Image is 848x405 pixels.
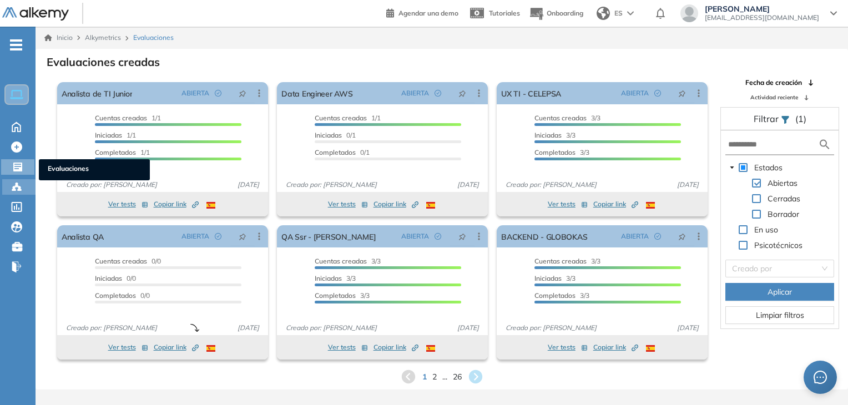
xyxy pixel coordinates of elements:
span: En uso [754,225,778,235]
span: pushpin [678,232,686,241]
img: ESP [426,202,435,209]
span: 1/1 [95,148,150,156]
a: BACKEND - GLOBOKAS [501,225,587,247]
span: ... [442,371,447,383]
span: message [814,371,827,384]
span: 3/3 [315,274,356,282]
span: Copiar link [154,199,199,209]
span: Estados [754,163,783,173]
button: Ver tests [548,341,588,354]
span: 3/3 [315,291,370,300]
a: Data Engineer AWS [281,82,352,104]
span: 3/3 [534,274,576,282]
img: ESP [206,345,215,352]
span: [PERSON_NAME] [705,4,819,13]
span: Cuentas creadas [95,114,147,122]
span: Creado por: [PERSON_NAME] [281,180,381,190]
a: QA Ssr - [PERSON_NAME] [281,225,376,247]
span: Cuentas creadas [534,114,587,122]
span: 3/3 [534,291,589,300]
span: Limpiar filtros [756,309,804,321]
span: Copiar link [373,199,418,209]
span: ABIERTA [401,88,429,98]
button: Ver tests [108,341,148,354]
span: ABIERTA [621,88,649,98]
span: caret-down [729,165,735,170]
span: Cuentas creadas [534,257,587,265]
a: UX TI - CELEPSA [501,82,561,104]
span: Abiertas [768,178,797,188]
span: Copiar link [154,342,199,352]
span: Borrador [768,209,799,219]
button: Ver tests [108,198,148,211]
span: Alkymetrics [85,33,121,42]
span: Cuentas creadas [315,114,367,122]
img: ESP [646,345,655,352]
span: Completados [315,148,356,156]
span: Creado por: [PERSON_NAME] [62,180,161,190]
span: (1) [795,112,806,125]
img: Logo [2,7,69,21]
span: pushpin [239,232,246,241]
span: [DATE] [233,323,264,333]
span: Psicotécnicos [754,240,802,250]
span: 0/1 [315,131,356,139]
span: Copiar link [593,199,638,209]
span: 3/3 [534,131,576,139]
img: search icon [818,138,831,151]
span: check-circle [435,90,441,97]
span: 1/1 [95,114,161,122]
span: 1/1 [315,114,381,122]
span: pushpin [239,89,246,98]
span: Iniciadas [315,131,342,139]
img: ESP [426,345,435,352]
button: pushpin [230,227,255,245]
span: Iniciadas [534,131,562,139]
span: Iniciadas [95,131,122,139]
span: 0/1 [315,148,370,156]
span: Borrador [765,207,801,221]
a: Analista QA [62,225,104,247]
span: Completados [95,291,136,300]
button: pushpin [230,84,255,102]
span: [DATE] [673,323,703,333]
a: Inicio [44,33,73,43]
button: Limpiar filtros [725,306,834,324]
img: world [597,7,610,20]
span: Creado por: [PERSON_NAME] [501,180,601,190]
button: Copiar link [593,198,638,211]
span: 3/3 [534,257,600,265]
span: [EMAIL_ADDRESS][DOMAIN_NAME] [705,13,819,22]
i: - [10,44,22,46]
span: 0/0 [95,274,136,282]
button: Ver tests [328,341,368,354]
span: ES [614,8,623,18]
span: 1 [422,371,427,383]
a: Agendar una demo [386,6,458,19]
span: check-circle [654,233,661,240]
span: Iniciadas [315,274,342,282]
span: [DATE] [453,180,483,190]
span: [DATE] [673,180,703,190]
span: check-circle [215,90,221,97]
img: arrow [627,11,634,16]
span: Cuentas creadas [95,257,147,265]
span: pushpin [458,89,466,98]
span: Creado por: [PERSON_NAME] [281,323,381,333]
button: Copiar link [373,341,418,354]
button: Copiar link [154,198,199,211]
span: 2 [432,371,437,383]
button: pushpin [450,227,475,245]
span: check-circle [215,233,221,240]
button: Copiar link [154,341,199,354]
img: ESP [646,202,655,209]
span: Onboarding [547,9,583,17]
span: Copiar link [593,342,638,352]
span: Cerradas [768,194,800,204]
span: Estados [752,161,785,174]
span: [DATE] [233,180,264,190]
span: Psicotécnicos [752,239,805,252]
span: 0/0 [95,291,150,300]
span: Creado por: [PERSON_NAME] [501,323,601,333]
span: 1/1 [95,131,136,139]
